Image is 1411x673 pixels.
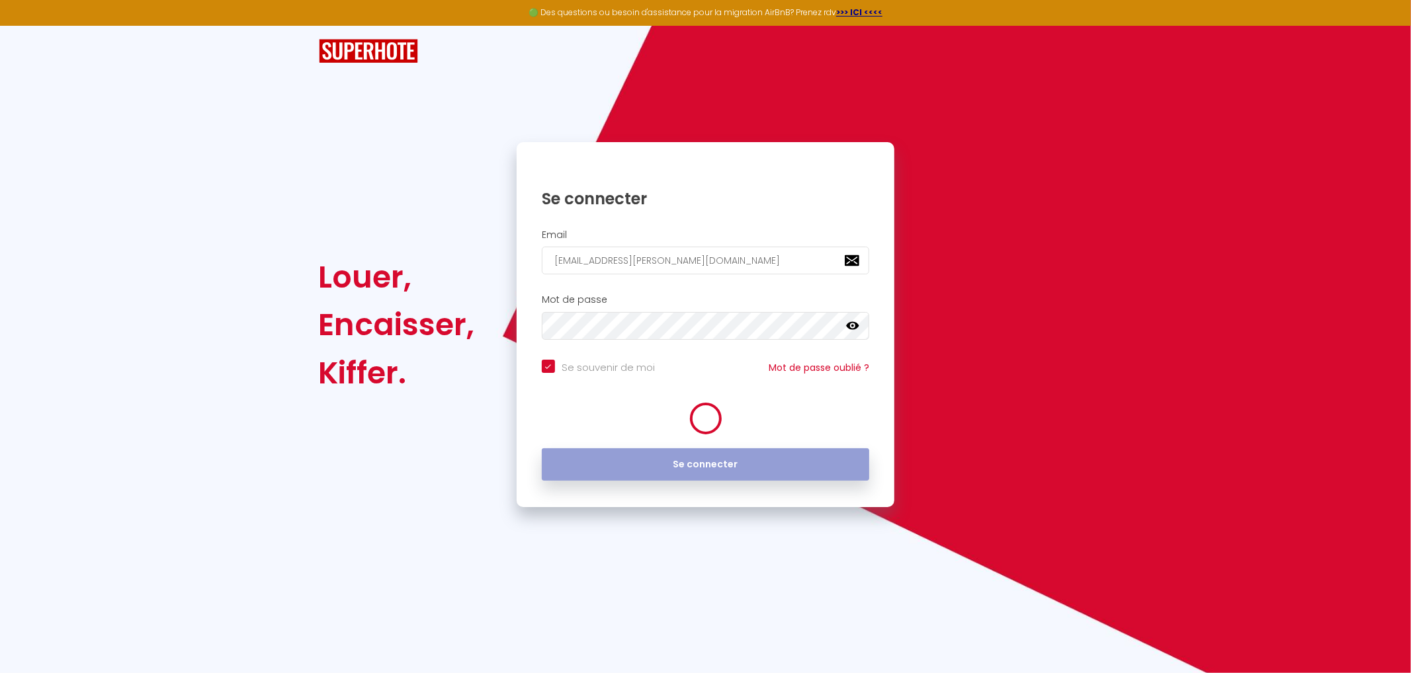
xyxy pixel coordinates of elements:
button: Se connecter [542,448,870,481]
h2: Mot de passe [542,294,870,305]
div: Louer, [319,253,475,301]
img: SuperHote logo [319,39,418,63]
a: >>> ICI <<<< [836,7,882,18]
h1: Se connecter [542,188,870,209]
div: Encaisser, [319,301,475,348]
h2: Email [542,229,870,241]
a: Mot de passe oublié ? [769,361,869,374]
input: Ton Email [542,247,870,274]
div: Kiffer. [319,349,475,397]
